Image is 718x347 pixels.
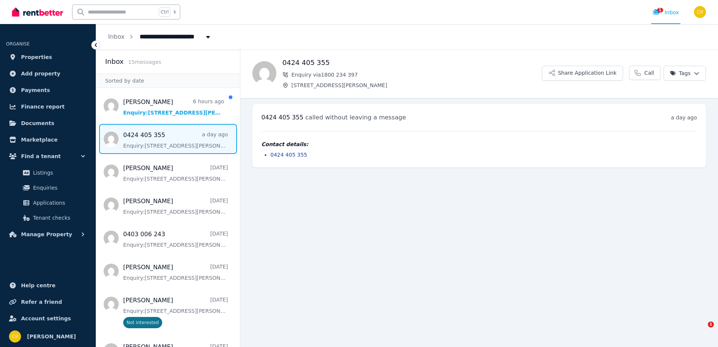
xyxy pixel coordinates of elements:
a: Help centre [6,278,90,293]
a: [PERSON_NAME][DATE]Enquiry:[STREET_ADDRESS][PERSON_NAME]. [123,197,228,216]
span: 0424 405 355 [261,114,303,121]
span: Enquiries [33,183,84,192]
a: 0424 405 355a day agoEnquiry:[STREET_ADDRESS][PERSON_NAME]. [123,131,228,149]
img: RentBetter [12,6,63,18]
a: Applications [9,195,87,210]
a: Marketplace [6,132,90,147]
span: Enquiry via 1800 234 397 [291,71,542,78]
img: Charles Russell-Smith [694,6,706,18]
span: Tags [670,69,691,77]
a: Account settings [6,311,90,326]
button: Tags [664,66,706,81]
h2: Inbox [105,56,124,67]
div: Inbox [653,9,679,16]
img: 0424 405 355 [252,61,276,85]
span: k [173,9,176,15]
a: Tenant checks [9,210,87,225]
span: Tenant checks [33,213,84,222]
span: Finance report [21,102,65,111]
a: Inbox [108,33,125,40]
a: Add property [6,66,90,81]
span: Properties [21,53,52,62]
div: Sorted by date [96,74,240,88]
span: Documents [21,119,54,128]
button: Share Application Link [542,66,623,81]
span: Account settings [21,314,71,323]
a: [PERSON_NAME]6 hours agoEnquiry:[STREET_ADDRESS][PERSON_NAME]. [123,98,224,116]
span: 15 message s [128,59,161,65]
span: Marketplace [21,135,57,144]
h1: 0424 405 355 [282,57,542,68]
span: [STREET_ADDRESS][PERSON_NAME] [291,81,542,89]
span: Listings [33,168,84,177]
a: [PERSON_NAME][DATE]Enquiry:[STREET_ADDRESS][PERSON_NAME]. [123,263,228,282]
time: a day ago [671,115,697,121]
a: Listings [9,165,87,180]
a: Documents [6,116,90,131]
span: 1 [708,321,714,327]
a: 0424 405 355 [270,152,307,158]
a: [PERSON_NAME][DATE]Enquiry:[STREET_ADDRESS][PERSON_NAME].Not interested [123,296,228,328]
a: 0403 006 243[DATE]Enquiry:[STREET_ADDRESS][PERSON_NAME]. [123,230,228,249]
span: 1 [657,8,663,12]
span: ORGANISE [6,41,30,47]
a: Finance report [6,99,90,114]
a: Properties [6,50,90,65]
h4: Contact details: [261,140,697,148]
a: Call [629,66,661,80]
span: called without leaving a message [305,114,406,121]
span: Call [644,69,654,77]
a: Enquiries [9,180,87,195]
span: Refer a friend [21,297,62,306]
span: Applications [33,198,84,207]
span: Payments [21,86,50,95]
nav: Breadcrumb [96,24,224,50]
a: Payments [6,83,90,98]
button: Manage Property [6,227,90,242]
button: Find a tenant [6,149,90,164]
a: Refer a friend [6,294,90,309]
img: Charles Russell-Smith [9,330,21,342]
span: Help centre [21,281,56,290]
iframe: Intercom live chat [692,321,710,339]
span: Ctrl [159,7,170,17]
span: Manage Property [21,230,72,239]
span: Add property [21,69,60,78]
span: [PERSON_NAME] [27,332,76,341]
a: [PERSON_NAME][DATE]Enquiry:[STREET_ADDRESS][PERSON_NAME]. [123,164,228,183]
span: Find a tenant [21,152,61,161]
